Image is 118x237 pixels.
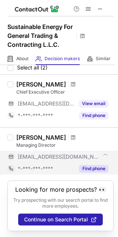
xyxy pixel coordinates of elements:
div: Chief Executive Officer [16,89,114,95]
header: Looking for more prospects? 👀 [15,186,106,193]
div: Managing Director [16,142,114,149]
button: Reveal Button [79,100,108,107]
button: Continue on Search Portal [18,214,103,225]
span: Decision makers [45,56,80,62]
div: [PERSON_NAME] [16,81,66,88]
span: [EMAIL_ADDRESS][DOMAIN_NAME] [18,153,100,160]
span: Select all (2) [17,65,47,71]
span: [EMAIL_ADDRESS][DOMAIN_NAME] [18,100,75,107]
span: About [16,56,29,62]
div: [PERSON_NAME] [16,134,66,141]
p: Try prospecting with our search portal to find more employees. [13,197,108,209]
button: Reveal Button [79,112,108,119]
img: ContactOut v5.3.10 [15,4,59,13]
span: Continue on Search Portal [24,217,88,223]
h1: Sustainable Energy For General Trading & Contracting L.L.C. [7,22,74,49]
button: Reveal Button [79,165,108,172]
span: Similar [96,56,111,62]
